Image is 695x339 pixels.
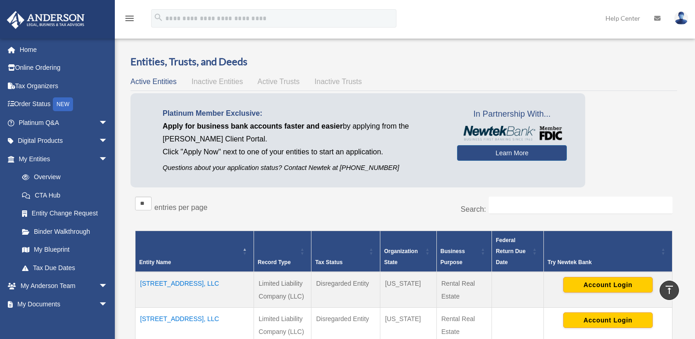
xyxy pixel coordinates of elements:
a: Tax Due Dates [13,259,117,277]
a: vertical_align_top [660,281,679,300]
p: Questions about your application status? Contact Newtek at [PHONE_NUMBER] [163,162,443,174]
th: Record Type: Activate to sort [254,231,311,272]
a: Account Login [563,280,653,288]
p: by applying from the [PERSON_NAME] Client Portal. [163,120,443,146]
div: NEW [53,97,73,111]
th: Organization State: Activate to sort [380,231,437,272]
span: Business Purpose [441,248,465,266]
label: Search: [461,205,486,213]
span: arrow_drop_down [99,150,117,169]
img: Anderson Advisors Platinum Portal [4,11,87,29]
a: Entity Change Request [13,204,117,223]
td: [STREET_ADDRESS], LLC [136,272,254,308]
button: Account Login [563,277,653,293]
img: User Pic [674,11,688,25]
a: CTA Hub [13,186,117,204]
th: Entity Name: Activate to invert sorting [136,231,254,272]
img: NewtekBankLogoSM.png [462,126,562,141]
td: Rental Real Estate [436,272,492,308]
span: arrow_drop_down [99,132,117,151]
span: Entity Name [139,259,171,266]
span: arrow_drop_down [99,295,117,314]
th: Tax Status: Activate to sort [311,231,380,272]
span: arrow_drop_down [99,277,117,296]
a: Order StatusNEW [6,95,122,114]
label: entries per page [154,203,208,211]
i: menu [124,13,135,24]
a: Online Ordering [6,59,122,77]
i: vertical_align_top [664,284,675,295]
p: Platinum Member Exclusive: [163,107,443,120]
td: Limited Liability Company (LLC) [254,272,311,308]
a: My Anderson Teamarrow_drop_down [6,277,122,295]
a: Home [6,40,122,59]
a: My Blueprint [13,241,117,259]
span: Active Trusts [258,78,300,85]
span: Federal Return Due Date [496,237,525,266]
a: Account Login [563,316,653,323]
td: [US_STATE] [380,272,437,308]
th: Business Purpose: Activate to sort [436,231,492,272]
a: My Entitiesarrow_drop_down [6,150,117,168]
span: Inactive Entities [192,78,243,85]
i: search [153,12,164,23]
a: Learn More [457,145,567,161]
p: Click "Apply Now" next to one of your entities to start an application. [163,146,443,158]
button: Account Login [563,312,653,328]
div: Try Newtek Bank [548,257,658,268]
span: Inactive Trusts [315,78,362,85]
a: Platinum Q&Aarrow_drop_down [6,113,122,132]
span: Active Entities [130,78,176,85]
th: Try Newtek Bank : Activate to sort [544,231,672,272]
td: Disregarded Entity [311,272,380,308]
span: Tax Status [315,259,343,266]
span: Apply for business bank accounts faster and easier [163,122,343,130]
span: arrow_drop_down [99,113,117,132]
a: My Documentsarrow_drop_down [6,295,122,313]
a: menu [124,16,135,24]
a: Tax Organizers [6,77,122,95]
span: Record Type [258,259,291,266]
h3: Entities, Trusts, and Deeds [130,55,677,69]
span: In Partnership With... [457,107,567,122]
a: Binder Walkthrough [13,222,117,241]
span: Organization State [384,248,418,266]
a: Digital Productsarrow_drop_down [6,132,122,150]
th: Federal Return Due Date: Activate to sort [492,231,544,272]
a: Overview [13,168,113,186]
